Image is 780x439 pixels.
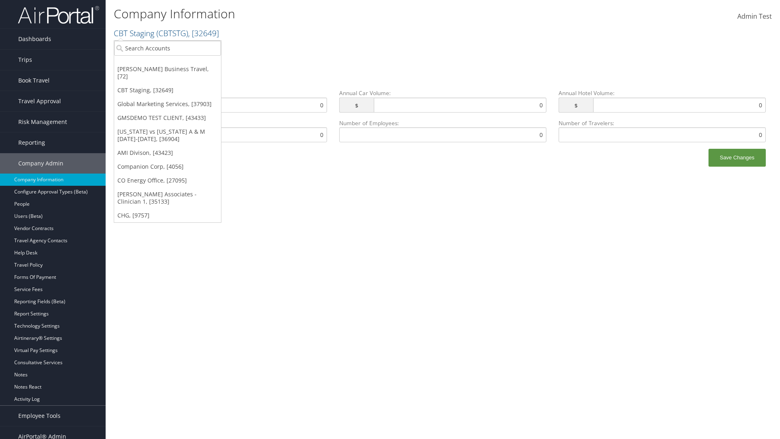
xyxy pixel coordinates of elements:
span: Risk Management [18,112,67,132]
input: Annual Air Volume: $ [154,98,327,113]
span: Reporting [18,133,45,153]
input: Annual Car Volume: $ [374,98,546,113]
label: Annual Hotel Volume: [559,89,766,119]
input: Annual Air Bookings: [120,127,327,142]
a: CHG, [9757] [114,209,221,222]
span: Employee Tools [18,406,61,426]
label: Annual Air Volume: [120,89,327,119]
input: Number of Travelers: [559,127,766,142]
label: Number of Travelers: [559,119,766,142]
span: Trips [18,50,32,70]
label: Annual Car Volume: [339,89,546,119]
a: Companion Corp, [4056] [114,160,221,174]
span: , [ 32649 ] [188,28,219,39]
a: CBT Staging [114,28,219,39]
span: Book Travel [18,70,50,91]
a: CO Energy Office, [27095] [114,174,221,187]
span: Travel Approval [18,91,61,111]
button: Save Changes [708,149,766,167]
span: Admin Test [737,12,772,21]
span: Dashboards [18,29,51,49]
span: $ [559,98,593,113]
a: GMSDEMO TEST CLIENT, [43433] [114,111,221,125]
a: [US_STATE] vs [US_STATE] A & M [DATE]-[DATE], [36904] [114,125,221,146]
a: CBT Staging, [32649] [114,83,221,97]
a: [PERSON_NAME] Associates - Clinician 1, [35133] [114,187,221,209]
label: Annual Air Bookings: [120,119,327,142]
span: ( CBTSTG ) [156,28,188,39]
a: [PERSON_NAME] Business Travel, [72] [114,62,221,83]
input: Search Accounts [114,41,221,56]
a: AMI Divison, [43423] [114,146,221,160]
span: Company Admin [18,153,63,174]
h1: Company Information [114,5,552,22]
input: Annual Hotel Volume: $ [593,98,766,113]
span: $ [339,98,374,113]
a: Global Marketing Services, [37903] [114,97,221,111]
img: airportal-logo.png [18,5,99,24]
a: Admin Test [737,4,772,29]
input: Number of Employees: [339,127,546,142]
label: Number of Employees: [339,119,546,142]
